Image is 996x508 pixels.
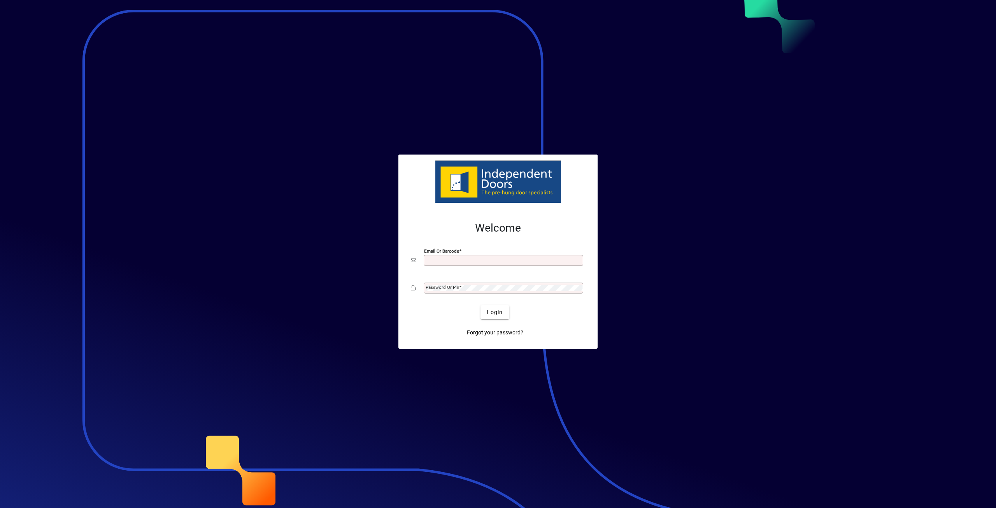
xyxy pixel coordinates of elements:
span: Login [487,308,503,316]
span: Forgot your password? [467,329,523,337]
h2: Welcome [411,221,585,235]
mat-label: Password or Pin [426,285,459,290]
mat-label: Email or Barcode [424,248,459,254]
a: Forgot your password? [464,325,526,339]
button: Login [480,305,509,319]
